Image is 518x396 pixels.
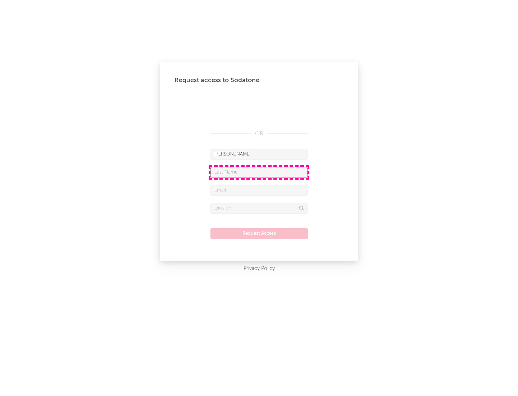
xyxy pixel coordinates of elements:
[210,130,308,138] div: OR
[210,228,308,239] button: Request Access
[174,76,344,85] div: Request access to Sodatone
[210,203,308,214] input: Division
[210,167,308,178] input: Last Name
[210,149,308,160] input: First Name
[244,264,275,273] a: Privacy Policy
[210,185,308,196] input: Email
